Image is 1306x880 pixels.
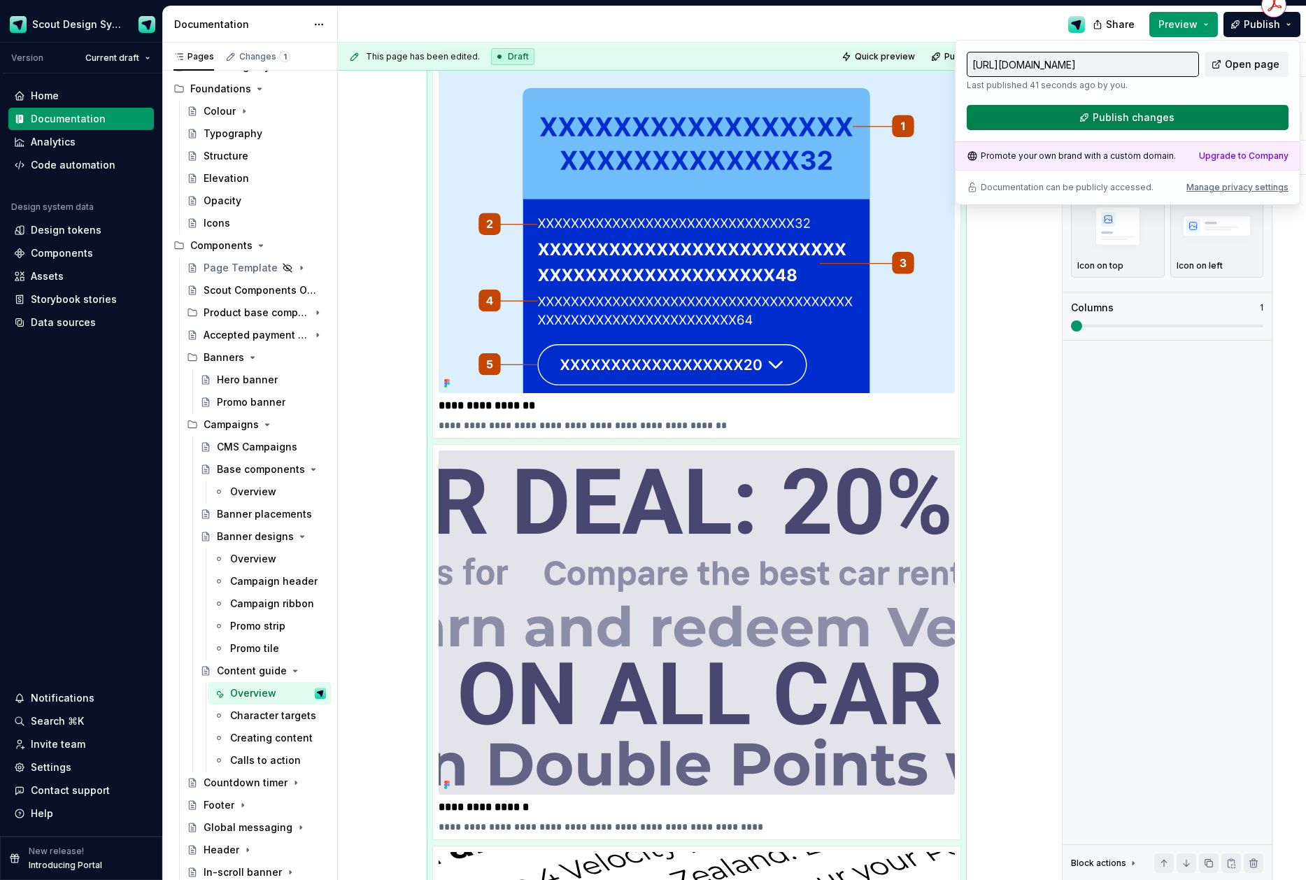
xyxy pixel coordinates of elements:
[217,440,297,454] div: CMS Campaigns
[181,100,332,122] a: Colour
[1071,853,1139,873] div: Block actions
[181,145,332,167] a: Structure
[8,154,154,176] a: Code automation
[8,687,154,709] button: Notifications
[208,704,332,727] a: Character targets
[194,660,332,682] a: Content guide
[208,548,332,570] a: Overview
[230,686,276,700] div: Overview
[194,436,332,458] a: CMS Campaigns
[204,821,292,835] div: Global messaging
[204,283,319,297] div: Scout Components Overview
[181,413,332,436] div: Campaigns
[8,311,154,334] a: Data sources
[8,85,154,107] a: Home
[29,846,84,857] p: New release!
[208,615,332,637] a: Promo strip
[1071,191,1165,278] button: placeholderIcon on top
[194,503,332,525] a: Banner placements
[1093,111,1174,125] span: Publish changes
[31,691,94,705] div: Notifications
[927,47,1018,66] button: Publish changes
[194,369,332,391] a: Hero banner
[1068,16,1085,33] img: Design Ops
[217,373,278,387] div: Hero banner
[204,216,230,230] div: Icons
[31,737,85,751] div: Invite team
[208,682,332,704] a: OverviewDesign Ops
[366,51,480,62] span: This page has been edited.
[194,525,332,548] a: Banner designs
[1158,17,1198,31] span: Preview
[1186,182,1289,193] div: Manage privacy settings
[230,753,301,767] div: Calls to action
[1244,17,1280,31] span: Publish
[204,127,262,141] div: Typography
[204,149,248,163] div: Structure
[181,794,332,816] a: Footer
[1071,301,1114,315] div: Columns
[85,52,139,64] span: Current draft
[204,843,239,857] div: Header
[208,592,332,615] a: Campaign ribbon
[31,714,84,728] div: Search ⌘K
[204,306,309,320] div: Product base components
[1170,191,1264,278] button: placeholderIcon on left
[967,150,1176,162] div: Promote your own brand with a custom domain.
[194,458,332,481] a: Base components
[10,16,27,33] img: e611c74b-76fc-4ef0-bafa-dc494cd4cb8a.png
[1077,260,1123,271] p: Icon on top
[1106,17,1135,31] span: Share
[1149,12,1218,37] button: Preview
[1086,12,1144,37] button: Share
[204,865,282,879] div: In-scroll banner
[31,807,53,821] div: Help
[8,265,154,288] a: Assets
[32,17,122,31] div: Scout Design System
[217,507,312,521] div: Banner placements
[230,485,276,499] div: Overview
[31,246,93,260] div: Components
[31,89,59,103] div: Home
[508,51,529,62] span: Draft
[1225,57,1279,71] span: Open page
[1199,150,1289,162] div: Upgrade to Company
[439,49,955,393] img: c8821970-e0e2-47f1-aaab-0d9d3ac95473.svg
[181,122,332,145] a: Typography
[208,749,332,772] a: Calls to action
[174,17,306,31] div: Documentation
[181,257,332,279] a: Page Template
[11,201,94,213] div: Design system data
[31,135,76,149] div: Analytics
[230,619,285,633] div: Promo strip
[230,552,276,566] div: Overview
[944,51,1012,62] span: Publish changes
[204,350,244,364] div: Banners
[8,131,154,153] a: Analytics
[31,158,115,172] div: Code automation
[967,105,1289,130] button: Publish changes
[8,219,154,241] a: Design tokens
[173,51,214,62] div: Pages
[29,860,102,871] p: Introducing Portal
[181,167,332,190] a: Elevation
[31,223,101,237] div: Design tokens
[230,731,313,745] div: Creating content
[204,328,309,342] div: Accepted payment types
[208,727,332,749] a: Creating content
[279,51,290,62] span: 1
[217,395,285,409] div: Promo banner
[8,733,154,755] a: Invite team
[181,346,332,369] div: Banners
[239,51,290,62] div: Changes
[8,710,154,732] button: Search ⌘K
[168,78,332,100] div: Foundations
[194,391,332,413] a: Promo banner
[79,48,157,68] button: Current draft
[217,462,305,476] div: Base components
[181,212,332,234] a: Icons
[230,574,318,588] div: Campaign header
[31,112,106,126] div: Documentation
[1177,260,1223,271] p: Icon on left
[8,108,154,130] a: Documentation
